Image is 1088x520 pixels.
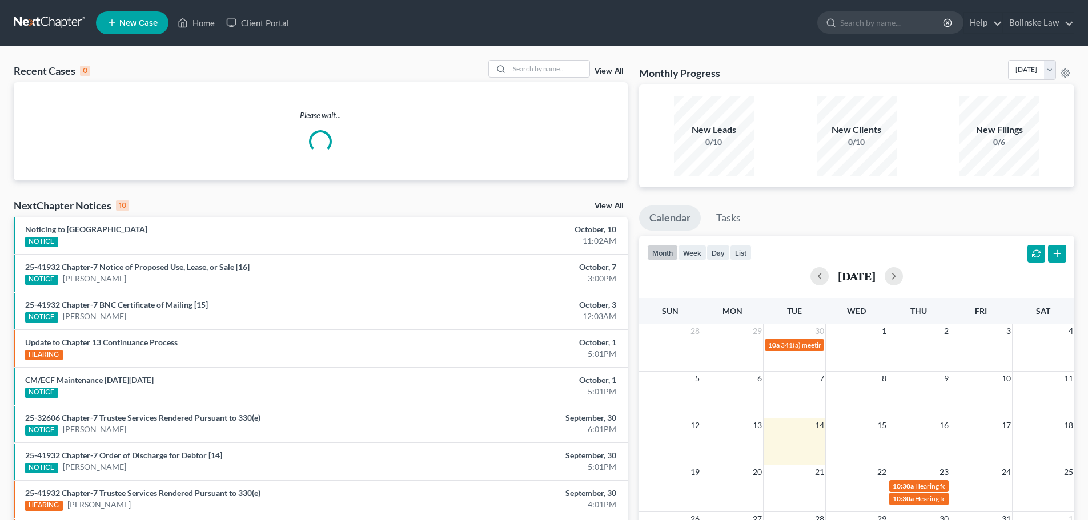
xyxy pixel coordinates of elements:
div: New Clients [817,123,897,136]
span: 10:30a [893,482,914,490]
span: 11 [1063,372,1074,385]
span: 12 [689,418,701,432]
span: 341(a) meeting for [PERSON_NAME] [781,341,891,349]
div: New Filings [959,123,1039,136]
div: 0/6 [959,136,1039,148]
span: 13 [752,418,763,432]
div: NOTICE [25,237,58,247]
a: [PERSON_NAME] [63,311,126,322]
div: NextChapter Notices [14,199,129,212]
div: 3:00PM [427,273,616,284]
div: NOTICE [25,312,58,323]
input: Search by name... [509,61,589,77]
span: Wed [847,306,866,316]
span: 7 [818,372,825,385]
a: [PERSON_NAME] [63,424,126,435]
button: day [706,245,730,260]
span: 30 [814,324,825,338]
a: 25-32606 Chapter-7 Trustee Services Rendered Pursuant to 330(e) [25,413,260,422]
p: Please wait... [14,110,628,121]
span: 20 [752,465,763,479]
span: 23 [938,465,950,479]
span: New Case [119,19,158,27]
a: Home [172,13,220,33]
span: 24 [1001,465,1012,479]
span: Sat [1036,306,1050,316]
a: [PERSON_NAME] [63,461,126,473]
a: 25-41932 Chapter-7 Trustee Services Rendered Pursuant to 330(e) [25,488,260,498]
span: 2 [943,324,950,338]
div: September, 30 [427,450,616,461]
div: 12:03AM [427,311,616,322]
div: 5:01PM [427,386,616,397]
div: HEARING [25,501,63,511]
span: 22 [876,465,888,479]
span: 10:30a [893,494,914,503]
span: 8 [881,372,888,385]
span: 3 [1005,324,1012,338]
button: list [730,245,752,260]
div: September, 30 [427,412,616,424]
a: Noticing to [GEOGRAPHIC_DATA] [25,224,147,234]
div: NOTICE [25,275,58,285]
div: October, 7 [427,261,616,273]
div: 6:01PM [427,424,616,435]
span: 28 [689,324,701,338]
span: 18 [1063,418,1074,432]
span: Thu [910,306,927,316]
div: New Leads [674,123,754,136]
div: 5:01PM [427,461,616,473]
div: 0/10 [817,136,897,148]
a: View All [595,202,623,210]
div: NOTICE [25,425,58,436]
span: 4 [1067,324,1074,338]
span: 9 [943,372,950,385]
h3: Monthly Progress [639,66,720,80]
div: September, 30 [427,487,616,499]
span: Fri [975,306,987,316]
a: Calendar [639,205,701,231]
span: 14 [814,418,825,432]
div: NOTICE [25,463,58,473]
div: NOTICE [25,388,58,398]
a: Update to Chapter 13 Continuance Process [25,337,178,347]
span: 21 [814,465,825,479]
span: 19 [689,465,701,479]
div: 5:01PM [427,348,616,360]
a: [PERSON_NAME] [67,499,131,510]
a: 25-41932 Chapter-7 Notice of Proposed Use, Lease, or Sale [16] [25,262,250,272]
a: 25-41932 Chapter-7 Order of Discharge for Debtor [14] [25,450,222,460]
span: Sun [662,306,679,316]
span: 1 [881,324,888,338]
a: Client Portal [220,13,295,33]
span: Tue [787,306,802,316]
div: Recent Cases [14,64,90,78]
span: 5 [694,372,701,385]
span: 25 [1063,465,1074,479]
span: 15 [876,418,888,432]
a: Bolinske Law [1003,13,1074,33]
span: 6 [756,372,763,385]
div: October, 1 [427,374,616,386]
div: 0/10 [674,136,754,148]
a: 25-41932 Chapter-7 BNC Certificate of Mailing [15] [25,300,208,309]
span: 17 [1001,418,1012,432]
a: Tasks [706,205,751,231]
div: 11:02AM [427,235,616,247]
div: October, 10 [427,224,616,235]
div: 4:01PM [427,499,616,510]
span: 16 [938,418,950,432]
span: 29 [752,324,763,338]
span: Hearing for [PERSON_NAME] [915,482,1004,490]
div: 0 [80,66,90,76]
a: Help [964,13,1002,33]
span: 10 [1001,372,1012,385]
button: week [678,245,706,260]
span: Hearing for [PERSON_NAME] [915,494,1004,503]
button: month [647,245,678,260]
a: CM/ECF Maintenance [DATE][DATE] [25,375,154,385]
div: HEARING [25,350,63,360]
input: Search by name... [840,12,945,33]
a: [PERSON_NAME] [63,273,126,284]
a: View All [595,67,623,75]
